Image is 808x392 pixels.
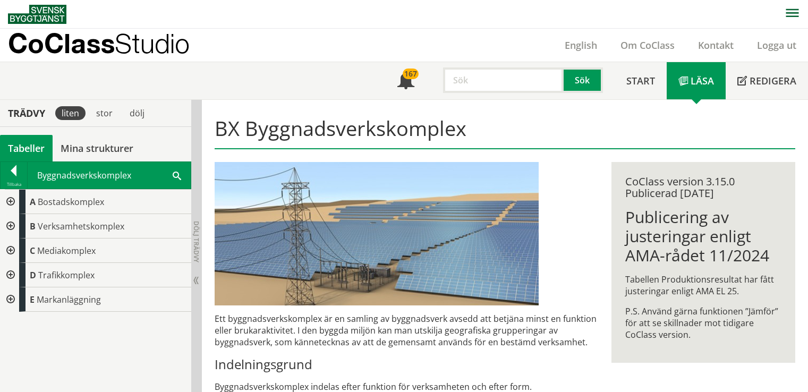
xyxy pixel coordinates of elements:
a: Läsa [667,62,726,99]
a: Redigera [726,62,808,99]
div: Byggnadsverkskomplex [28,162,191,189]
span: Studio [115,28,190,59]
span: Bostadskomplex [38,196,104,208]
span: D [30,269,36,281]
button: Sök [564,67,603,93]
div: 167 [403,69,419,79]
p: CoClass [8,37,190,49]
p: P.S. Använd gärna funktionen ”Jämför” för att se skillnader mot tidigare CoClass version. [625,305,781,340]
span: Trafikkomplex [38,269,95,281]
a: Logga ut [745,39,808,52]
a: Om CoClass [609,39,686,52]
div: stor [90,106,119,120]
span: Sök i tabellen [173,169,181,181]
img: 37641-solenergisiemensstor.jpg [215,162,539,305]
span: Dölj trädvy [192,221,201,262]
span: Läsa [691,74,714,87]
a: CoClassStudio [8,29,212,62]
span: B [30,220,36,232]
div: CoClass version 3.15.0 Publicerad [DATE] [625,176,781,199]
span: Redigera [750,74,796,87]
input: Sök [443,67,564,93]
h1: Publicering av justeringar enligt AMA-rådet 11/2024 [625,208,781,265]
div: liten [55,106,86,120]
span: Notifikationer [397,73,414,90]
span: Start [626,74,655,87]
div: dölj [123,106,151,120]
span: Verksamhetskomplex [38,220,124,232]
a: 167 [386,62,426,99]
img: Svensk Byggtjänst [8,5,66,24]
div: Tillbaka [1,180,27,189]
a: Mina strukturer [53,135,141,161]
span: C [30,245,35,257]
a: English [553,39,609,52]
p: Tabellen Produktionsresultat har fått justeringar enligt AMA EL 25. [625,274,781,297]
span: Markanläggning [37,294,101,305]
h3: Indelningsgrund [215,356,597,372]
a: Start [615,62,667,99]
span: Mediakomplex [37,245,96,257]
span: A [30,196,36,208]
span: E [30,294,35,305]
a: Kontakt [686,39,745,52]
div: Trädvy [2,107,51,119]
h1: BX Byggnadsverkskomplex [215,116,796,149]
